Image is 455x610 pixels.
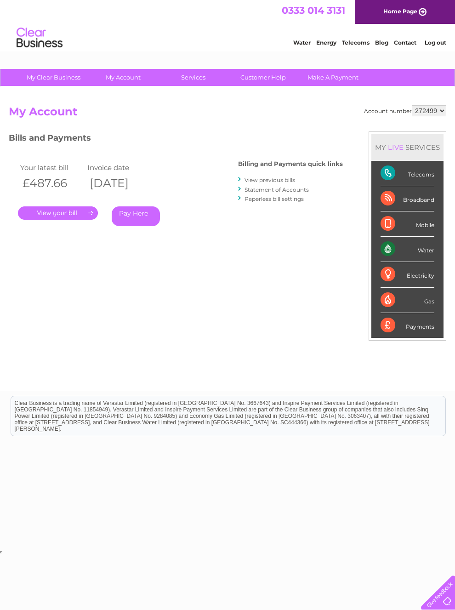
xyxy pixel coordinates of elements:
[342,39,370,46] a: Telecoms
[381,186,434,211] div: Broadband
[293,39,311,46] a: Water
[425,39,446,46] a: Log out
[18,174,85,193] th: £487.66
[295,69,371,86] a: Make A Payment
[11,5,445,45] div: Clear Business is a trading name of Verastar Limited (registered in [GEOGRAPHIC_DATA] No. 3667643...
[381,313,434,338] div: Payments
[18,206,98,220] a: .
[381,211,434,237] div: Mobile
[245,195,304,202] a: Paperless bill settings
[282,5,345,16] a: 0333 014 3131
[371,134,444,160] div: MY SERVICES
[245,177,295,183] a: View previous bills
[381,262,434,287] div: Electricity
[16,69,91,86] a: My Clear Business
[386,143,405,152] div: LIVE
[9,131,343,148] h3: Bills and Payments
[381,161,434,186] div: Telecoms
[381,288,434,313] div: Gas
[9,105,446,123] h2: My Account
[316,39,336,46] a: Energy
[85,69,161,86] a: My Account
[238,160,343,167] h4: Billing and Payments quick links
[85,174,152,193] th: [DATE]
[245,186,309,193] a: Statement of Accounts
[364,105,446,116] div: Account number
[112,206,160,226] a: Pay Here
[155,69,231,86] a: Services
[85,161,152,174] td: Invoice date
[18,161,85,174] td: Your latest bill
[16,24,63,52] img: logo.png
[225,69,301,86] a: Customer Help
[394,39,416,46] a: Contact
[375,39,388,46] a: Blog
[381,237,434,262] div: Water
